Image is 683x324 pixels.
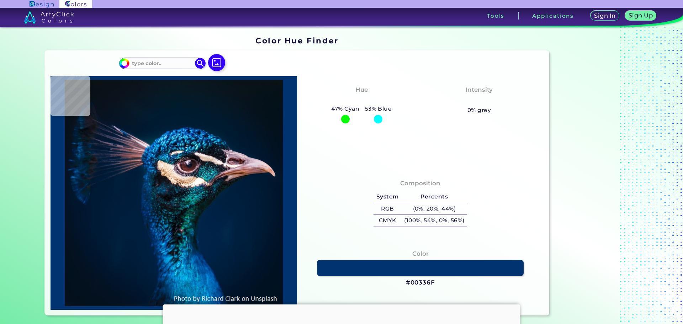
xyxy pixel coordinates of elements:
h5: 53% Blue [362,104,395,113]
a: Sign In [592,11,618,20]
h5: Percents [401,191,467,203]
input: type color.. [129,58,195,68]
h3: Tools [487,13,504,18]
h5: System [374,191,401,203]
h5: Sign Up [629,13,652,18]
h5: (0%, 20%, 44%) [401,203,467,215]
iframe: Advertisement [552,34,641,318]
img: ArtyClick Design logo [30,1,53,7]
h4: Composition [400,178,440,188]
h4: Intensity [466,85,493,95]
h3: Applications [532,13,574,18]
h3: Vibrant [464,96,495,105]
h4: Hue [355,85,368,95]
h5: RGB [374,203,401,215]
img: icon picture [208,54,225,71]
h3: Cyan-Blue [341,96,382,105]
h3: #00336F [406,278,435,287]
h4: Color [412,249,429,259]
h5: 0% grey [467,106,491,115]
h5: CMYK [374,215,401,227]
h1: Color Hue Finder [255,35,338,46]
img: icon search [195,58,206,69]
img: img_pavlin.jpg [54,80,293,306]
a: Sign Up [626,11,655,20]
h5: (100%, 54%, 0%, 56%) [401,215,467,227]
h5: Sign In [595,13,615,18]
h5: 47% Cyan [329,104,362,113]
img: logo_artyclick_colors_white.svg [24,11,74,23]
